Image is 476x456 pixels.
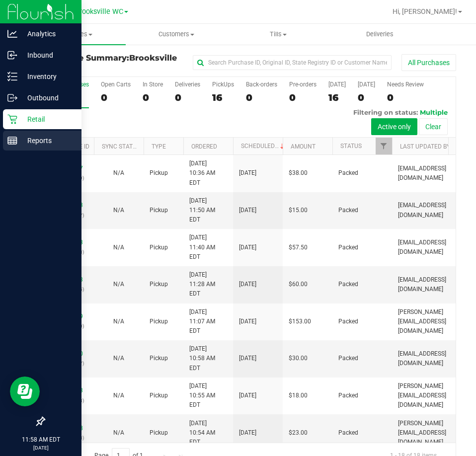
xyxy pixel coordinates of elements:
[17,113,77,125] p: Retail
[113,355,124,362] span: Not Applicable
[113,244,124,251] span: Not Applicable
[17,71,77,82] p: Inventory
[353,30,407,39] span: Deliveries
[113,429,124,436] span: Not Applicable
[228,30,329,39] span: Tills
[150,428,168,438] span: Pickup
[371,118,417,135] button: Active only
[246,92,277,103] div: 0
[189,381,227,410] span: [DATE] 10:55 AM EDT
[387,92,424,103] div: 0
[175,81,200,88] div: Deliveries
[189,344,227,373] span: [DATE] 10:58 AM EDT
[17,135,77,147] p: Reports
[289,92,317,103] div: 0
[212,81,234,88] div: PickUps
[75,7,123,16] span: Brooksville WC
[143,92,163,103] div: 0
[338,317,358,326] span: Packed
[126,30,227,39] span: Customers
[387,81,424,88] div: Needs Review
[113,206,124,215] button: N/A
[289,391,308,400] span: $18.00
[420,108,448,116] span: Multiple
[338,354,358,363] span: Packed
[338,391,358,400] span: Packed
[338,206,358,215] span: Packed
[17,49,77,61] p: Inbound
[150,391,168,400] span: Pickup
[113,168,124,178] button: N/A
[143,81,163,88] div: In Store
[150,206,168,215] span: Pickup
[44,54,181,71] h3: Purchase Summary:
[189,233,227,262] span: [DATE] 11:40 AM EDT
[340,143,362,150] a: Status
[358,92,375,103] div: 0
[150,168,168,178] span: Pickup
[101,81,131,88] div: Open Carts
[400,143,450,150] a: Last Updated By
[10,377,40,406] iframe: Resource center
[419,118,448,135] button: Clear
[113,207,124,214] span: Not Applicable
[191,143,217,150] a: Ordered
[239,391,256,400] span: [DATE]
[401,54,456,71] button: All Purchases
[113,281,124,288] span: Not Applicable
[175,92,200,103] div: 0
[4,444,77,452] p: [DATE]
[113,280,124,289] button: N/A
[7,50,17,60] inline-svg: Inbound
[358,81,375,88] div: [DATE]
[113,428,124,438] button: N/A
[289,428,308,438] span: $23.00
[246,81,277,88] div: Back-orders
[7,72,17,81] inline-svg: Inventory
[7,93,17,103] inline-svg: Outbound
[338,243,358,252] span: Packed
[113,317,124,326] button: N/A
[152,143,166,150] a: Type
[189,159,227,188] span: [DATE] 10:36 AM EDT
[338,168,358,178] span: Packed
[239,206,256,215] span: [DATE]
[212,92,234,103] div: 16
[189,419,227,448] span: [DATE] 10:54 AM EDT
[289,206,308,215] span: $15.00
[289,81,317,88] div: Pre-orders
[113,392,124,399] span: Not Applicable
[289,280,308,289] span: $60.00
[4,435,77,444] p: 11:58 AM EDT
[7,29,17,39] inline-svg: Analytics
[17,92,77,104] p: Outbound
[126,24,228,45] a: Customers
[239,280,256,289] span: [DATE]
[239,317,256,326] span: [DATE]
[289,243,308,252] span: $57.50
[113,169,124,176] span: Not Applicable
[289,354,308,363] span: $30.00
[239,243,256,252] span: [DATE]
[102,143,140,150] a: Sync Status
[7,114,17,124] inline-svg: Retail
[241,143,286,150] a: Scheduled
[239,428,256,438] span: [DATE]
[239,168,256,178] span: [DATE]
[393,7,457,15] span: Hi, [PERSON_NAME]!
[328,92,346,103] div: 16
[150,317,168,326] span: Pickup
[113,318,124,325] span: Not Applicable
[189,307,227,336] span: [DATE] 11:07 AM EDT
[228,24,329,45] a: Tills
[239,354,256,363] span: [DATE]
[17,28,77,40] p: Analytics
[193,55,392,70] input: Search Purchase ID, Original ID, State Registry ID or Customer Name...
[289,168,308,178] span: $38.00
[189,270,227,299] span: [DATE] 11:28 AM EDT
[291,143,316,150] a: Amount
[150,280,168,289] span: Pickup
[150,354,168,363] span: Pickup
[113,354,124,363] button: N/A
[328,81,346,88] div: [DATE]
